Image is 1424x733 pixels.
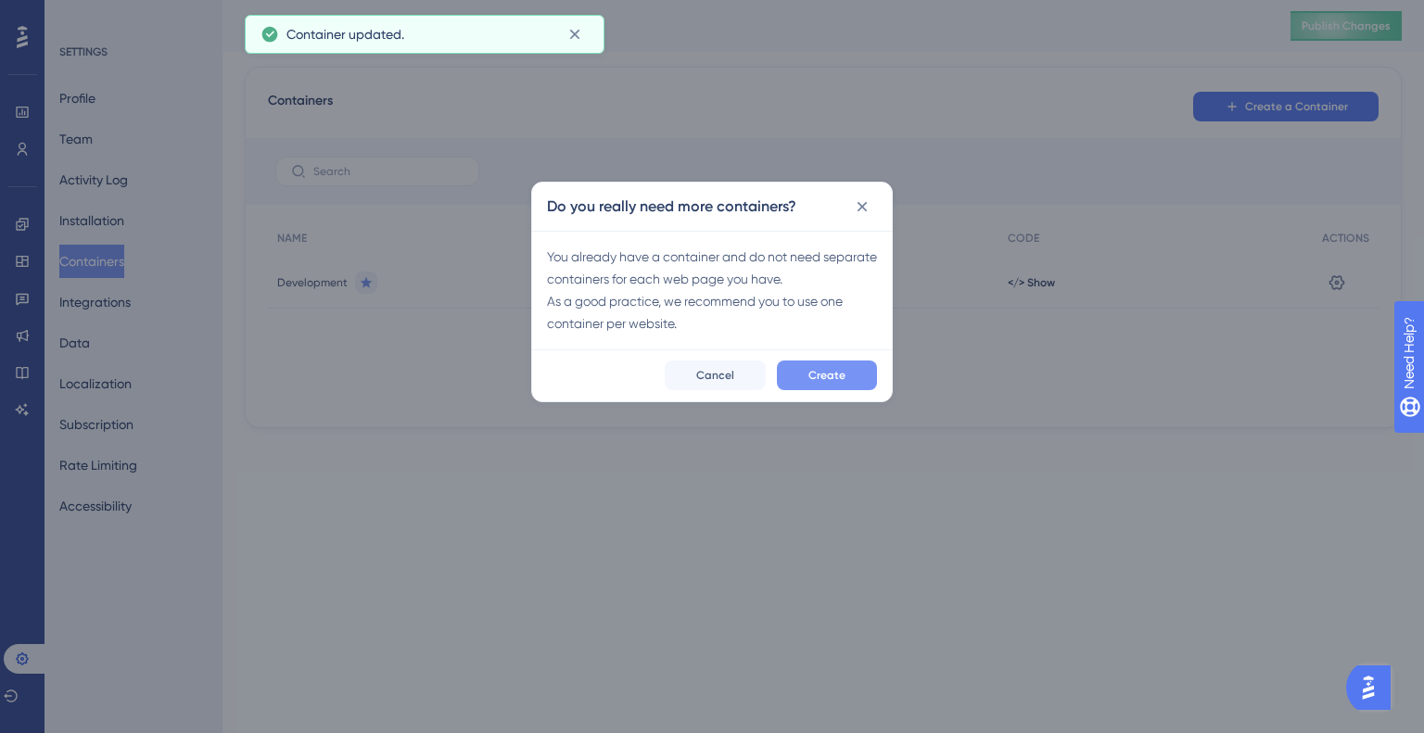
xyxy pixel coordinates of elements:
[547,196,796,218] h2: Do you really need more containers?
[696,368,734,383] span: Cancel
[44,5,116,27] span: Need Help?
[286,23,404,45] span: Container updated.
[1346,660,1402,715] iframe: UserGuiding AI Assistant Launcher
[547,246,877,335] div: You already have a container and do not need separate containers for each web page you have. As a...
[808,368,845,383] span: Create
